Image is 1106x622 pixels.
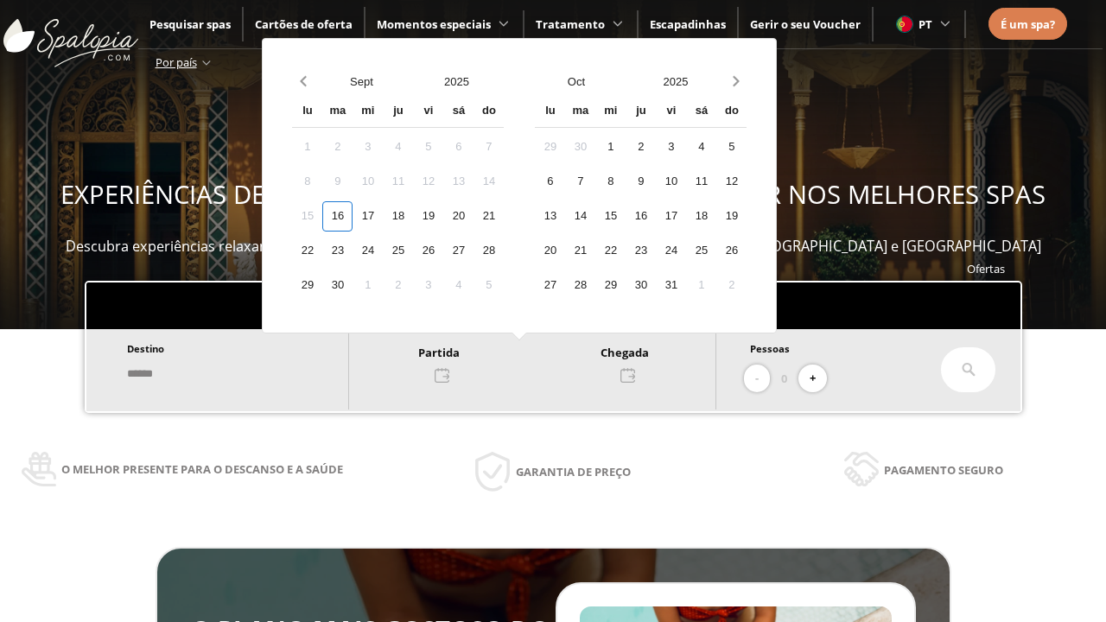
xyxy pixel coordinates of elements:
div: 2 [322,132,353,162]
span: O melhor presente para o descanso e a saúde [61,460,343,479]
div: 29 [292,270,322,301]
div: 25 [383,236,413,266]
div: 29 [535,132,565,162]
div: 13 [535,201,565,232]
div: 22 [292,236,322,266]
div: 9 [626,167,656,197]
div: 5 [474,270,504,301]
div: ma [565,97,595,127]
div: 20 [535,236,565,266]
div: 6 [443,132,474,162]
div: 30 [565,132,595,162]
span: EXPERIÊNCIAS DE BEM-ESTAR PARA OFERECER E APROVEITAR NOS MELHORES SPAS [60,177,1046,212]
div: 20 [443,201,474,232]
div: 30 [322,270,353,301]
div: Calendar wrapper [292,97,504,301]
button: - [744,365,770,393]
a: Gerir o seu Voucher [750,16,861,32]
span: Garantia de preço [516,462,631,481]
div: 18 [383,201,413,232]
div: sá [686,97,716,127]
div: vi [656,97,686,127]
div: 12 [413,167,443,197]
a: Pesquisar spas [149,16,231,32]
a: Escapadinhas [650,16,726,32]
span: Pagamento seguro [884,460,1003,479]
div: 22 [595,236,626,266]
a: É um spa? [1001,15,1055,34]
div: lu [292,97,322,127]
div: 15 [292,201,322,232]
div: 14 [565,201,595,232]
div: 25 [686,236,716,266]
div: vi [413,97,443,127]
div: 1 [595,132,626,162]
img: ImgLogoSpalopia.BvClDcEz.svg [3,2,138,67]
div: 17 [353,201,383,232]
div: 26 [413,236,443,266]
a: Cartões de oferta [255,16,353,32]
div: ju [626,97,656,127]
div: 2 [716,270,747,301]
div: 21 [565,236,595,266]
div: 18 [686,201,716,232]
div: 9 [322,167,353,197]
div: lu [535,97,565,127]
div: 16 [626,201,656,232]
div: 29 [595,270,626,301]
div: 6 [535,167,565,197]
div: 19 [716,201,747,232]
button: Open years overlay [626,67,725,97]
div: 28 [565,270,595,301]
div: 12 [716,167,747,197]
div: Calendar wrapper [535,97,747,301]
span: Por país [156,54,197,70]
button: Next month [725,67,747,97]
div: 26 [716,236,747,266]
div: 3 [413,270,443,301]
div: 17 [656,201,686,232]
span: Destino [127,342,164,355]
a: Ofertas [967,261,1005,276]
div: 7 [565,167,595,197]
button: + [798,365,827,393]
div: 2 [383,270,413,301]
span: É um spa? [1001,16,1055,32]
div: ma [322,97,353,127]
div: 21 [474,201,504,232]
div: 1 [353,270,383,301]
div: 24 [656,236,686,266]
div: 24 [353,236,383,266]
div: mi [353,97,383,127]
div: 23 [626,236,656,266]
div: Calendar days [292,132,504,301]
span: Pessoas [750,342,790,355]
button: Open years overlay [409,67,504,97]
div: 14 [474,167,504,197]
div: 19 [413,201,443,232]
div: 5 [413,132,443,162]
div: 23 [322,236,353,266]
div: 1 [292,132,322,162]
div: 16 [322,201,353,232]
button: Previous month [292,67,314,97]
div: 4 [686,132,716,162]
span: 0 [781,369,787,388]
div: 4 [443,270,474,301]
div: 31 [656,270,686,301]
div: sá [443,97,474,127]
div: 15 [595,201,626,232]
div: 10 [353,167,383,197]
div: do [716,97,747,127]
div: 10 [656,167,686,197]
div: 11 [686,167,716,197]
div: 3 [353,132,383,162]
div: 1 [686,270,716,301]
div: 7 [474,132,504,162]
div: mi [595,97,626,127]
